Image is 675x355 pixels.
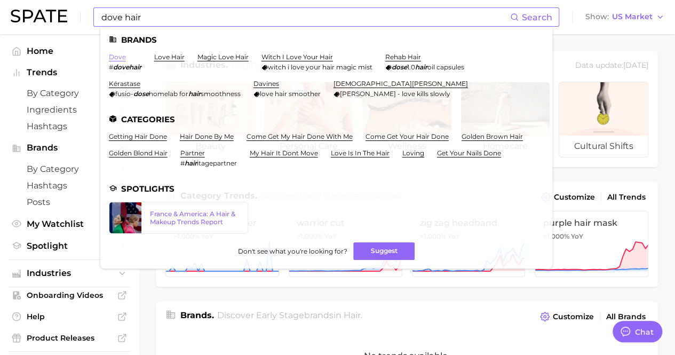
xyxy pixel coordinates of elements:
[197,53,249,61] a: magic love hair
[537,309,597,324] button: Customize
[27,241,112,251] span: Spotlight
[535,211,648,277] a: purple hair mask>1,000% YoY
[109,202,248,234] a: France & America: A Hair & Makeup Trends Report
[109,53,126,61] a: dove
[407,63,415,71] span: 1.0
[247,132,353,140] a: come get my hair done with me
[27,269,112,278] span: Industries
[9,65,130,81] button: Trends
[27,46,112,56] span: Home
[9,287,130,303] a: Onboarding Videos
[109,115,544,124] li: Categories
[603,310,648,324] a: All Brands
[27,180,112,191] span: Hashtags
[344,310,361,320] span: hair
[606,312,646,321] span: All Brands
[415,63,427,71] em: hair
[612,14,653,20] span: US Market
[9,118,130,135] a: Hashtags
[9,161,130,177] a: by Category
[27,290,112,300] span: Onboarding Videos
[553,312,594,321] span: Customize
[9,238,130,254] a: Spotlight
[27,333,112,343] span: Product Releases
[237,247,347,255] span: Don't see what you're looking for?
[9,43,130,59] a: Home
[385,53,421,61] a: rehab hair
[9,140,130,156] button: Brands
[605,190,648,204] a: All Trends
[11,10,67,22] img: SPATE
[109,35,544,44] li: Brands
[27,68,112,77] span: Trends
[333,80,468,88] a: [DEMOGRAPHIC_DATA][PERSON_NAME]
[109,80,140,88] a: kérastase
[9,216,130,232] a: My Watchlist
[559,82,648,157] a: cultural shifts
[27,105,112,115] span: Ingredients
[538,190,598,204] button: Customize
[113,63,141,71] em: dovehair
[188,90,201,98] em: hair
[109,132,167,140] a: getting hair done
[9,101,130,118] a: Ingredients
[9,265,130,281] button: Industries
[9,330,130,346] a: Product Releases
[115,90,133,98] span: fusio-
[150,210,239,226] div: France & America: A Hair & Makeup Trends Report
[27,197,112,207] span: Posts
[340,90,450,98] span: [PERSON_NAME] - love kills slowly
[27,219,112,229] span: My Watchlist
[180,310,214,320] span: Brands .
[180,159,185,167] span: #
[100,8,510,26] input: Search here for a brand, industry, or ingredient
[133,90,149,98] em: dose
[392,63,407,71] em: dose
[9,177,130,194] a: Hashtags
[27,88,112,98] span: by Category
[180,149,205,157] a: partner
[253,80,279,88] a: davines
[575,59,648,73] div: Data update: [DATE]
[543,218,640,228] span: purple hair mask
[353,242,415,260] button: Suggest
[554,193,595,202] span: Customize
[197,159,237,167] span: itagepartner
[109,184,544,193] li: Spotlights
[559,136,648,157] span: cultural shifts
[268,63,372,71] span: witch i love your hair magic mist
[185,159,197,167] em: hair
[402,149,424,157] a: loving
[27,164,112,174] span: by Category
[437,149,501,157] a: get your nails done
[9,194,130,210] a: Posts
[331,149,390,157] a: love is in the hair
[462,132,523,140] a: golden brown hair
[201,90,241,98] span: smoothness
[217,310,362,320] span: Discover Early Stage brands in .
[583,10,667,24] button: ShowUS Market
[180,132,234,140] a: hair done by me
[585,14,609,20] span: Show
[109,149,168,157] a: golden blond hair
[27,143,112,153] span: Brands
[570,232,583,241] span: YoY
[543,232,569,240] span: >1,000%
[9,85,130,101] a: by Category
[149,90,188,98] span: homelab for
[109,63,113,71] span: #
[607,193,646,202] span: All Trends
[522,12,552,22] span: Search
[27,312,112,321] span: Help
[366,132,449,140] a: come get your hair done
[427,63,464,71] span: oil capsules
[154,53,185,61] a: love hair
[9,309,130,325] a: Help
[250,149,318,157] a: my hair it dont move
[261,53,333,61] a: witch i love your hair
[27,121,112,131] span: Hashtags
[260,90,321,98] span: love hair smoother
